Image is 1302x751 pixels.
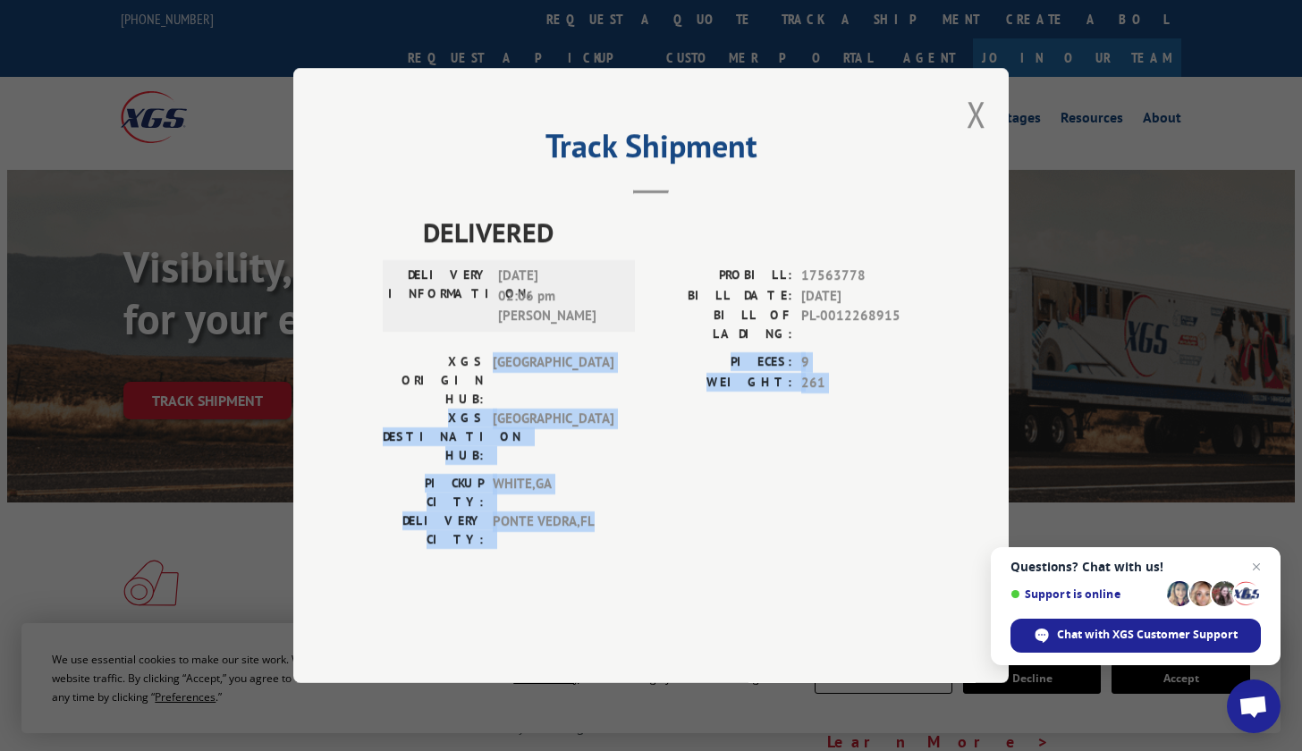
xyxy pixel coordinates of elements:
[388,266,489,326] label: DELIVERY INFORMATION:
[651,306,792,343] label: BILL OF LADING:
[383,474,484,511] label: PICKUP CITY:
[383,511,484,549] label: DELIVERY CITY:
[651,266,792,286] label: PROBILL:
[383,409,484,465] label: XGS DESTINATION HUB:
[383,133,919,167] h2: Track Shipment
[801,266,919,286] span: 17563778
[1057,627,1238,643] span: Chat with XGS Customer Support
[1010,587,1161,601] span: Support is online
[383,352,484,409] label: XGS ORIGIN HUB:
[967,90,986,138] button: Close modal
[801,286,919,307] span: [DATE]
[801,352,919,373] span: 9
[493,511,613,549] span: PONTE VEDRA , FL
[801,306,919,343] span: PL-0012268915
[1010,619,1261,653] span: Chat with XGS Customer Support
[801,373,919,393] span: 261
[651,352,792,373] label: PIECES:
[493,409,613,465] span: [GEOGRAPHIC_DATA]
[423,212,919,252] span: DELIVERED
[1227,679,1281,733] a: Open chat
[651,373,792,393] label: WEIGHT:
[651,286,792,307] label: BILL DATE:
[498,266,619,326] span: [DATE] 02:06 pm [PERSON_NAME]
[1010,560,1261,574] span: Questions? Chat with us!
[493,352,613,409] span: [GEOGRAPHIC_DATA]
[493,474,613,511] span: WHITE , GA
